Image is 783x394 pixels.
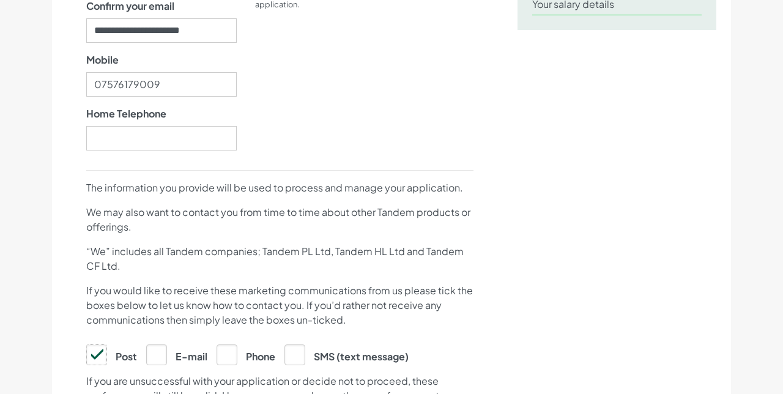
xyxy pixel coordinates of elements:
[86,244,473,273] p: “We” includes all Tandem companies; Tandem PL Ltd, Tandem HL Ltd and Tandem CF Ltd.
[86,344,137,364] label: Post
[86,283,473,327] p: If you would like to receive these marketing communications from us please tick the boxes below t...
[86,180,473,195] p: The information you provide will be used to process and manage your application.
[284,344,409,364] label: SMS (text message)
[146,344,207,364] label: E-mail
[86,205,473,234] p: We may also want to contact you from time to time about other Tandem products or offerings.
[86,106,166,121] label: Home Telephone
[86,53,119,67] label: Mobile
[217,344,275,364] label: Phone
